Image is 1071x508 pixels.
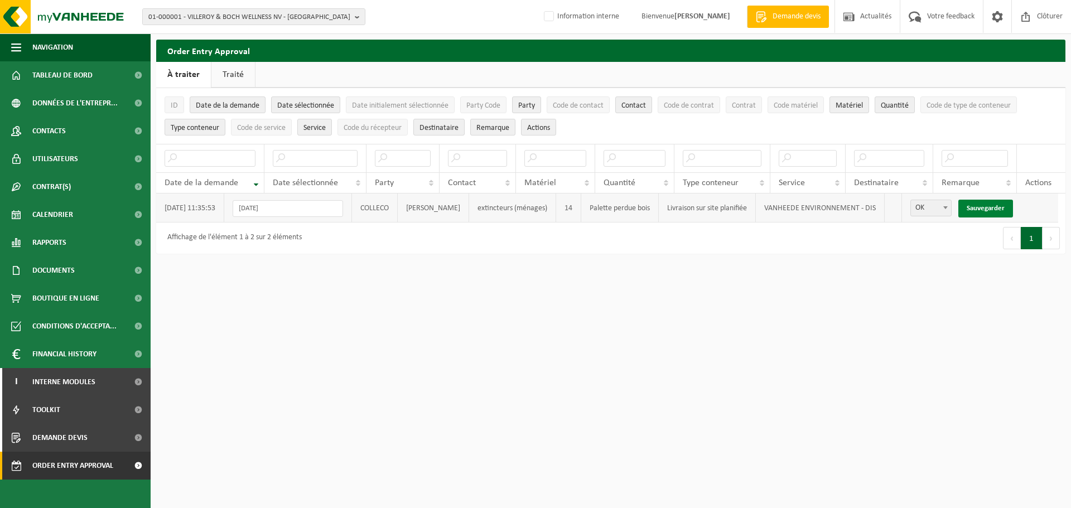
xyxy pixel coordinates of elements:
span: Date sélectionnée [273,178,338,187]
span: Tableau de bord [32,61,93,89]
span: Contrat [732,101,756,110]
a: À traiter [156,62,211,88]
span: Code de service [237,124,286,132]
span: Actions [527,124,550,132]
span: Interne modules [32,368,95,396]
span: I [11,368,21,396]
h2: Order Entry Approval [156,40,1065,61]
button: Code de serviceCode de service: Activate to sort [231,119,292,136]
span: Code de contrat [664,101,714,110]
button: 1 [1021,227,1043,249]
span: Type conteneur [683,178,739,187]
span: Date initialement sélectionnée [352,101,448,110]
span: Matériel [836,101,863,110]
a: Sauvegarder [958,200,1013,217]
span: Conditions d'accepta... [32,312,117,340]
span: Date sélectionnée [277,101,334,110]
button: Next [1043,227,1060,249]
span: Calendrier [32,201,73,229]
span: Date de la demande [165,178,238,187]
button: Code matérielCode matériel: Activate to sort [768,96,824,113]
a: Demande devis [747,6,829,28]
td: [DATE] 11:35:53 [156,193,224,222]
button: ServiceService: Activate to sort [297,119,332,136]
button: Code de contactCode de contact: Activate to sort [547,96,610,113]
span: Toolkit [32,396,60,424]
span: Données de l'entrepr... [32,89,118,117]
span: Navigation [32,33,73,61]
span: Demande devis [770,11,823,22]
td: COLLECO [352,193,398,222]
button: IDID: Activate to sort [165,96,184,113]
button: Date sélectionnéeDate sélectionnée: Activate to sort [271,96,340,113]
span: Actions [1025,178,1051,187]
span: Remarque [942,178,980,187]
span: Contacts [32,117,66,145]
span: Service [303,124,326,132]
button: QuantitéQuantité: Activate to sort [875,96,915,113]
span: Boutique en ligne [32,284,99,312]
span: Matériel [524,178,556,187]
span: 01-000001 - VILLEROY & BOCH WELLNESS NV - [GEOGRAPHIC_DATA] [148,9,350,26]
td: Livraison sur site planifiée [659,193,756,222]
span: Type conteneur [171,124,219,132]
span: Party [375,178,394,187]
button: Previous [1003,227,1021,249]
span: Contact [448,178,476,187]
button: DestinataireDestinataire : Activate to sort [413,119,465,136]
td: [PERSON_NAME] [398,193,469,222]
span: Financial History [32,340,97,368]
a: Traité [211,62,255,88]
span: Remarque [476,124,509,132]
td: VANHEEDE ENVIRONNEMENT - DIS [756,193,885,222]
td: 14 [556,193,581,222]
td: Palette perdue bois [581,193,659,222]
button: Code de type de conteneurCode de type de conteneur: Activate to sort [920,96,1017,113]
button: MatérielMatériel: Activate to sort [829,96,869,113]
span: OK [911,200,951,216]
button: Actions [521,119,556,136]
span: Demande devis [32,424,88,452]
button: Date de la demandeDate de la demande: Activate to remove sorting [190,96,266,113]
span: Code de type de conteneur [927,101,1011,110]
label: Information interne [542,8,619,25]
strong: [PERSON_NAME] [674,12,730,21]
button: Type conteneurType conteneur: Activate to sort [165,119,225,136]
button: ContratContrat: Activate to sort [726,96,762,113]
span: Quantité [881,101,909,110]
button: RemarqueRemarque: Activate to sort [470,119,515,136]
span: Contact [621,101,646,110]
span: Utilisateurs [32,145,78,173]
span: Order entry approval [32,452,113,480]
span: Documents [32,257,75,284]
span: OK [910,200,952,216]
span: Date de la demande [196,101,259,110]
span: Service [779,178,805,187]
button: Party CodeParty Code: Activate to sort [460,96,506,113]
span: Code de contact [553,101,604,110]
td: extincteurs (ménages) [469,193,556,222]
span: ID [171,101,178,110]
button: Code de contratCode de contrat: Activate to sort [658,96,720,113]
span: Contrat(s) [32,173,71,201]
span: Code du récepteur [344,124,402,132]
button: 01-000001 - VILLEROY & BOCH WELLNESS NV - [GEOGRAPHIC_DATA] [142,8,365,25]
button: ContactContact: Activate to sort [615,96,652,113]
span: Code matériel [774,101,818,110]
span: Rapports [32,229,66,257]
span: Quantité [604,178,635,187]
button: PartyParty: Activate to sort [512,96,541,113]
button: Code du récepteurCode du récepteur: Activate to sort [337,119,408,136]
button: Date initialement sélectionnéeDate initialement sélectionnée: Activate to sort [346,96,455,113]
span: Destinataire [419,124,459,132]
span: Party Code [466,101,500,110]
div: Affichage de l'élément 1 à 2 sur 2 éléments [162,228,302,248]
span: Party [518,101,535,110]
span: Destinataire [854,178,899,187]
